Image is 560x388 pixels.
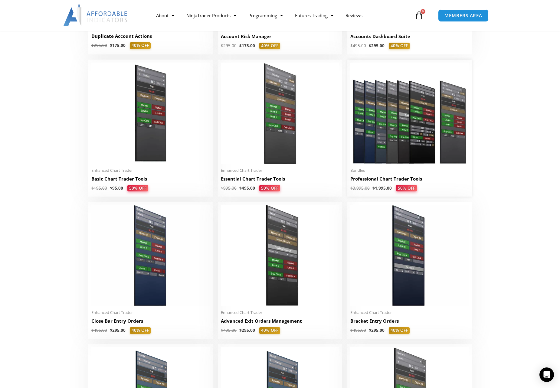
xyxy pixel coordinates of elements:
span: $ [372,185,375,191]
bdi: 95.00 [110,185,123,191]
a: Advanced Exit Orders Management [221,318,339,327]
h2: Essential Chart Trader Tools [221,176,339,182]
a: Duplicate Account Actions [91,33,210,42]
span: 40% OFF [130,327,151,334]
span: $ [350,43,353,48]
span: $ [221,43,223,48]
span: $ [350,328,353,333]
bdi: 1,995.00 [372,185,392,191]
span: $ [350,185,353,191]
h2: Duplicate Account Actions [91,33,210,39]
span: 40% OFF [259,43,280,49]
span: $ [239,328,242,333]
img: Essential Chart Trader Tools [221,63,339,164]
a: Close Bar Entry Orders [91,318,210,327]
a: MEMBERS AREA [438,9,489,22]
span: $ [91,185,94,191]
div: Open Intercom Messenger [539,367,554,382]
a: Professional Chart Trader Tools [350,176,469,185]
span: 40% OFF [389,327,410,334]
span: MEMBERS AREA [444,13,482,18]
span: $ [239,43,242,48]
bdi: 495.00 [221,328,237,333]
span: $ [221,328,223,333]
span: 50% OFF [396,185,417,192]
img: BracketEntryOrders [350,205,469,306]
span: Enhanced Chart Trader [350,310,469,315]
span: 40% OFF [259,327,280,334]
span: Bundles [350,168,469,173]
h2: Basic Chart Trader Tools [91,176,210,182]
span: Enhanced Chart Trader [91,310,210,315]
span: 40% OFF [389,43,410,49]
span: 40% OFF [130,42,151,49]
a: 0 [406,7,432,24]
img: ProfessionalToolsBundlePage [350,63,469,164]
bdi: 195.00 [91,185,107,191]
span: $ [91,43,94,48]
span: $ [110,43,112,48]
span: $ [239,185,242,191]
bdi: 495.00 [350,43,366,48]
img: CloseBarOrders [91,205,210,306]
a: Bracket Entry Orders [350,318,469,327]
bdi: 175.00 [239,43,255,48]
a: Futures Trading [289,8,339,22]
a: Basic Chart Trader Tools [91,176,210,185]
span: $ [369,43,371,48]
a: Programming [242,8,289,22]
a: Reviews [339,8,368,22]
img: AdvancedStopLossMgmt [221,205,339,306]
bdi: 3,995.00 [350,185,370,191]
bdi: 295.00 [239,328,255,333]
span: $ [110,328,112,333]
bdi: 175.00 [110,43,126,48]
bdi: 295.00 [221,43,237,48]
bdi: 295.00 [91,43,107,48]
img: LogoAI | Affordable Indicators – NinjaTrader [63,5,128,26]
a: Account Risk Manager [221,33,339,43]
bdi: 295.00 [369,43,385,48]
span: $ [91,328,94,333]
a: About [150,8,180,22]
bdi: 495.00 [350,328,366,333]
bdi: 295.00 [110,328,126,333]
span: Enhanced Chart Trader [221,310,339,315]
a: NinjaTrader Products [180,8,242,22]
h2: Accounts Dashboard Suite [350,33,469,40]
span: 0 [421,9,425,14]
span: Enhanced Chart Trader [221,168,339,173]
span: $ [110,185,112,191]
span: Enhanced Chart Trader [91,168,210,173]
span: 50% OFF [127,185,148,192]
h2: Close Bar Entry Orders [91,318,210,324]
span: $ [369,328,371,333]
a: Accounts Dashboard Suite [350,33,469,43]
bdi: 295.00 [369,328,385,333]
h2: Bracket Entry Orders [350,318,469,324]
h2: Account Risk Manager [221,33,339,40]
h2: Professional Chart Trader Tools [350,176,469,182]
h2: Advanced Exit Orders Management [221,318,339,324]
bdi: 995.00 [221,185,237,191]
nav: Menu [150,8,413,22]
a: Essential Chart Trader Tools [221,176,339,185]
span: 50% OFF [259,185,280,192]
bdi: 495.00 [239,185,255,191]
span: $ [221,185,223,191]
bdi: 495.00 [91,328,107,333]
img: BasicTools [91,63,210,164]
